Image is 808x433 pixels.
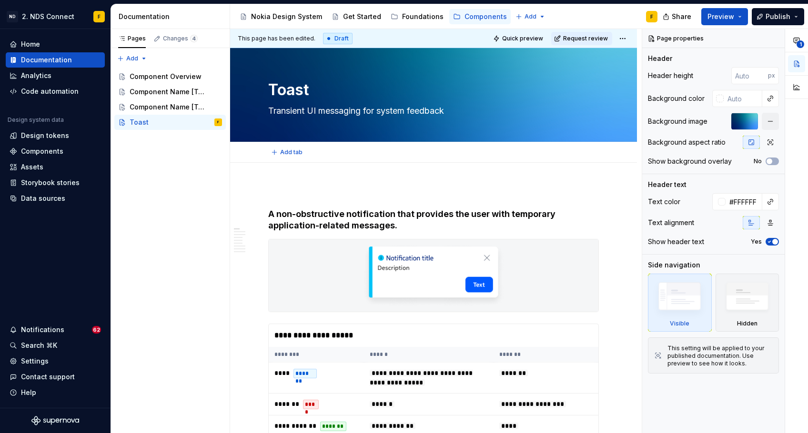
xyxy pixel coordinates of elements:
[238,35,315,42] span: This page has been edited.
[6,385,105,400] button: Help
[797,40,804,48] span: 1
[163,35,198,42] div: Changes
[236,9,326,24] a: Nokia Design System
[2,6,109,27] button: ND2. NDS ConnectF
[21,147,63,156] div: Components
[21,341,57,350] div: Search ⌘K
[190,35,198,42] span: 4
[648,237,704,246] div: Show header text
[490,32,547,45] button: Quick preview
[672,12,691,21] span: Share
[658,8,697,25] button: Share
[724,90,762,107] input: Auto
[217,118,219,127] div: F
[6,159,105,175] a: Assets
[6,144,105,159] a: Components
[768,72,775,79] p: px
[465,12,507,21] div: Components
[648,138,726,147] div: Background aspect ratio
[114,52,150,65] button: Add
[525,13,536,20] span: Add
[114,69,226,84] a: Component Overview
[716,274,779,332] div: Hidden
[126,55,138,62] span: Add
[268,208,599,231] h4: A non-obstructive notification that provides the user with temporary application-related messages.
[92,326,101,334] span: 62
[266,103,597,118] textarea: Transient UI messaging for system feedback
[21,131,69,140] div: Design tokens
[6,52,105,68] a: Documentation
[130,102,208,112] div: Component Name [Template]
[648,157,732,166] div: Show background overlay
[670,320,689,327] div: Visible
[21,178,80,187] div: Storybook stories
[402,12,444,21] div: Foundations
[648,218,694,227] div: Text alignment
[6,128,105,143] a: Design tokens
[6,369,105,384] button: Contact support
[648,197,680,207] div: Text color
[751,238,762,246] label: Yes
[737,320,757,327] div: Hidden
[251,12,322,21] div: Nokia Design System
[731,67,768,84] input: Auto
[22,12,74,21] div: 2. NDS Connect
[21,39,40,49] div: Home
[21,372,75,382] div: Contact support
[754,157,762,165] label: No
[8,116,64,124] div: Design system data
[650,13,653,20] div: F
[118,35,146,42] div: Pages
[6,338,105,353] button: Search ⌘K
[114,115,226,130] a: ToastF
[21,71,51,80] div: Analytics
[268,146,307,159] button: Add tab
[119,12,226,21] div: Documentation
[114,99,226,115] a: Component Name [Template]
[236,7,511,26] div: Page tree
[280,148,303,156] span: Add tab
[21,194,65,203] div: Data sources
[766,12,790,21] span: Publish
[98,13,101,20] div: F
[726,193,762,210] input: Auto
[648,117,707,126] div: Background image
[328,9,385,24] a: Get Started
[130,118,149,127] div: Toast
[21,388,36,397] div: Help
[667,344,773,367] div: This setting will be applied to your published documentation. Use preview to see how it looks.
[343,12,381,21] div: Get Started
[130,87,208,97] div: Component Name [Template]
[266,79,597,101] textarea: Toast
[513,10,548,23] button: Add
[31,416,79,425] svg: Supernova Logo
[21,325,64,335] div: Notifications
[21,87,79,96] div: Code automation
[449,9,511,24] a: Components
[648,274,712,332] div: Visible
[551,32,612,45] button: Request review
[648,94,705,103] div: Background color
[21,356,49,366] div: Settings
[648,260,700,270] div: Side navigation
[7,11,18,22] div: ND
[114,84,226,99] a: Component Name [Template]
[6,175,105,190] a: Storybook stories
[114,69,226,130] div: Page tree
[6,354,105,369] a: Settings
[563,35,608,42] span: Request review
[6,84,105,99] a: Code automation
[6,191,105,206] a: Data sources
[648,71,693,80] div: Header height
[701,8,748,25] button: Preview
[502,35,543,42] span: Quick preview
[707,12,734,21] span: Preview
[6,322,105,337] button: Notifications62
[130,72,202,81] div: Component Overview
[752,8,804,25] button: Publish
[6,37,105,52] a: Home
[648,54,672,63] div: Header
[21,162,43,172] div: Assets
[6,68,105,83] a: Analytics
